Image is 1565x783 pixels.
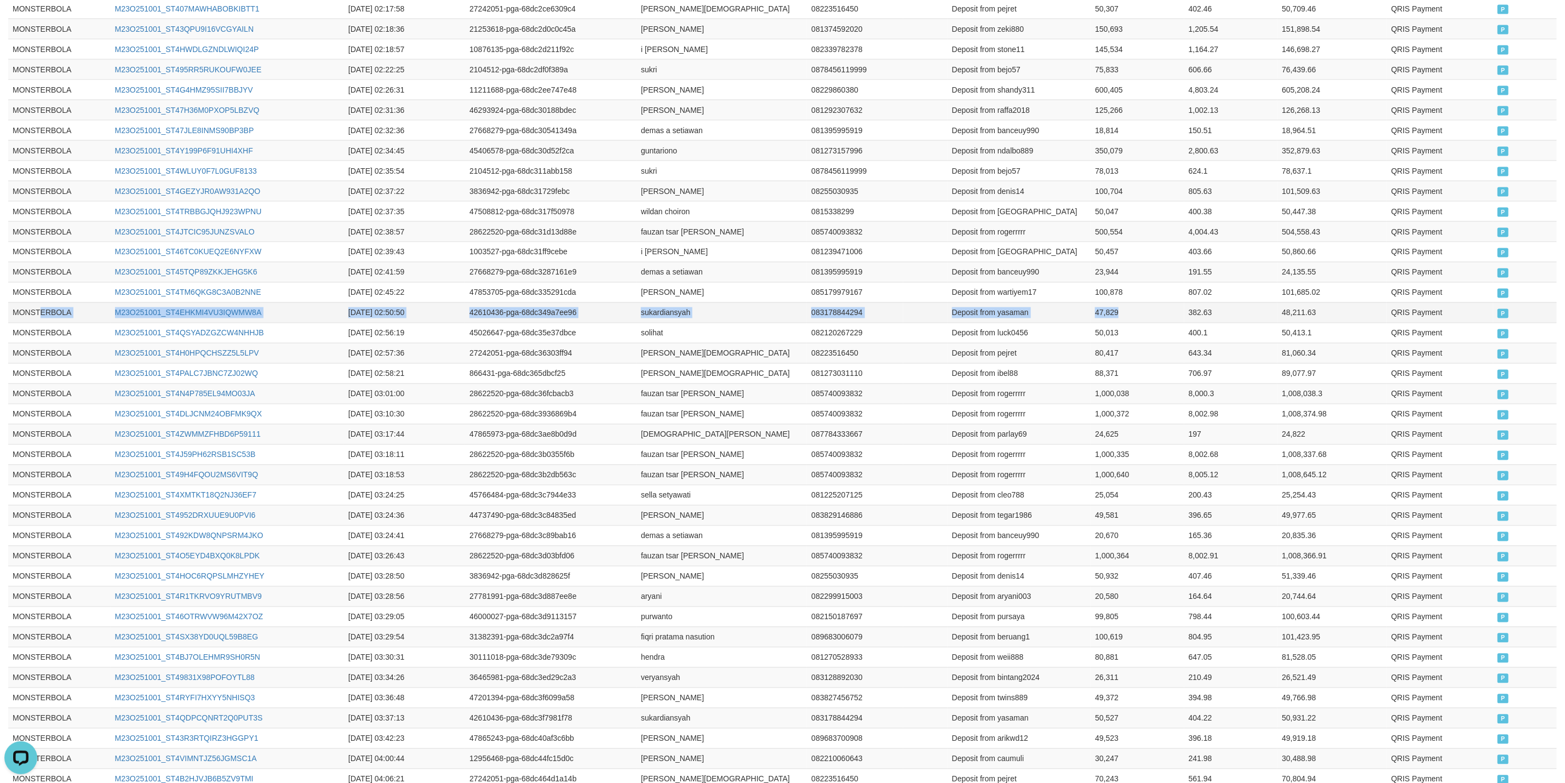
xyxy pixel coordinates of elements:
span: PAID [1498,106,1509,116]
td: 75,833 [1091,59,1184,79]
td: MONSTERBOLA [8,302,111,323]
a: M23O251001_ST4H0HPQCHSZZ5L5LPV [115,349,259,358]
td: 504,558.43 [1277,221,1386,242]
td: 150,693 [1091,19,1184,39]
td: 45406578-pga-68dc30d52f2ca [465,140,637,161]
span: PAID [1498,25,1509,35]
td: 081273157996 [807,140,903,161]
td: 0878456119999 [807,161,903,181]
td: [DATE] 03:10:30 [344,404,465,424]
a: M23O251001_ST492KDW8QNPSRM4JKO [115,531,263,540]
span: PAID [1498,350,1509,359]
span: PAID [1498,410,1509,420]
a: M23O251001_ST47JLE8INMS90BP3BP [115,126,254,135]
span: PAID [1498,289,1509,298]
td: Deposit from bejo57 [948,59,1091,79]
td: fauzan tsar [PERSON_NAME] [637,384,807,404]
td: 145,534 [1091,39,1184,59]
td: Deposit from ndalbo889 [948,140,1091,161]
td: 400.38 [1184,201,1278,221]
td: 081395995919 [807,262,903,282]
td: QRIS Payment [1387,19,1493,39]
td: QRIS Payment [1387,140,1493,161]
td: 50,047 [1091,201,1184,221]
td: fauzan tsar [PERSON_NAME] [637,444,807,465]
td: MONSTERBOLA [8,262,111,282]
span: PAID [1498,248,1509,258]
a: M23O251001_ST4GEZYJR0AW931A2QO [115,187,261,196]
a: M23O251001_ST4HWDLGZNDLWIQI24P [115,45,259,54]
td: MONSTERBOLA [8,384,111,404]
td: [DATE] 02:50:50 [344,302,465,323]
td: 2104512-pga-68dc311abb158 [465,161,637,181]
td: [DATE] 03:18:11 [344,444,465,465]
a: M23O251001_ST46OTRWVW96M42X7OZ [115,613,263,621]
span: PAID [1498,66,1509,75]
td: 28622520-pga-68dc3b2db563c [465,465,637,485]
td: 11211688-pga-68dc2ee747e48 [465,79,637,100]
td: 4,004.43 [1184,221,1278,242]
span: PAID [1498,370,1509,379]
td: 085179979167 [807,282,903,302]
a: M23O251001_ST4G4HMZ95SII7BBJYV [115,85,253,94]
td: i [PERSON_NAME] [637,39,807,59]
td: 78,013 [1091,161,1184,181]
td: 8,002.98 [1184,404,1278,424]
td: 28622520-pga-68dc3b0355f6b [465,444,637,465]
td: 24,135.55 [1277,262,1386,282]
td: MONSTERBOLA [8,323,111,343]
td: 76,439.66 [1277,59,1386,79]
td: [DATE] 02:37:35 [344,201,465,221]
td: 083178844294 [807,302,903,323]
td: MONSTERBOLA [8,363,111,384]
td: 27668279-pga-68dc30541349a [465,120,637,140]
td: [DATE] 02:56:19 [344,323,465,343]
td: 606.66 [1184,59,1278,79]
td: 80,417 [1091,343,1184,363]
td: 08255030935 [807,181,903,201]
td: MONSTERBOLA [8,161,111,181]
span: PAID [1498,45,1509,55]
td: 50,860.66 [1277,242,1386,262]
td: 47865973-pga-68dc3ae8b0d9d [465,424,637,444]
td: 24,625 [1091,424,1184,444]
a: M23O251001_ST4J59PH62RSB1SC53B [115,450,256,459]
a: M23O251001_ST4952DRXUUE9U0PVI6 [115,511,256,520]
a: M23O251001_ST46TC0KUEQ2E6NYFXW [115,248,262,256]
td: 23,944 [1091,262,1184,282]
td: [PERSON_NAME] [637,79,807,100]
a: M23O251001_ST4QSYADZGZCW4NHHJB [115,329,264,338]
td: QRIS Payment [1387,120,1493,140]
td: QRIS Payment [1387,201,1493,221]
span: PAID [1498,228,1509,237]
td: Deposit from [GEOGRAPHIC_DATA] [948,201,1091,221]
td: 21253618-pga-68dc2d0c0c45a [465,19,637,39]
span: PAID [1498,390,1509,399]
td: MONSTERBOLA [8,201,111,221]
td: 643.34 [1184,343,1278,363]
td: [DATE] 03:17:44 [344,424,465,444]
a: M23O251001_ST45TQP89ZKKJEHG5K6 [115,268,257,277]
td: 1,008,038.3 [1277,384,1386,404]
td: [DATE] 02:41:59 [344,262,465,282]
td: 605,208.24 [1277,79,1386,100]
span: PAID [1498,431,1509,440]
td: [DATE] 02:26:31 [344,79,465,100]
td: demas a setiawan [637,120,807,140]
span: PAID [1498,187,1509,197]
td: 082120267229 [807,323,903,343]
td: sukardiansyah [637,302,807,323]
span: PAID [1498,329,1509,339]
span: PAID [1498,208,1509,217]
td: 89,077.97 [1277,363,1386,384]
td: 8,000.3 [1184,384,1278,404]
td: QRIS Payment [1387,363,1493,384]
td: [DATE] 02:18:36 [344,19,465,39]
td: Deposit from pejret [948,343,1091,363]
td: [DATE] 03:01:00 [344,384,465,404]
td: MONSTERBOLA [8,221,111,242]
td: [DATE] 02:38:57 [344,221,465,242]
td: QRIS Payment [1387,242,1493,262]
td: Deposit from [GEOGRAPHIC_DATA] [948,242,1091,262]
td: Deposit from rogerrrrr [948,384,1091,404]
